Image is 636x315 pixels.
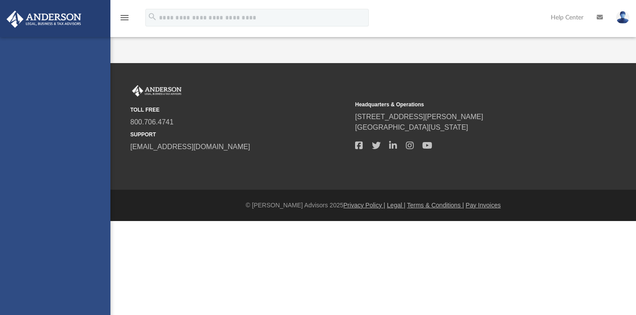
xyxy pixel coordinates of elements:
i: search [148,12,157,22]
small: TOLL FREE [130,106,349,114]
a: Legal | [387,202,405,209]
a: [EMAIL_ADDRESS][DOMAIN_NAME] [130,143,250,150]
i: menu [119,12,130,23]
img: Anderson Advisors Platinum Portal [4,11,84,28]
img: User Pic [616,11,629,24]
a: [GEOGRAPHIC_DATA][US_STATE] [355,124,468,131]
a: [STREET_ADDRESS][PERSON_NAME] [355,113,483,120]
a: Pay Invoices [466,202,500,209]
div: © [PERSON_NAME] Advisors 2025 [110,201,636,210]
img: Anderson Advisors Platinum Portal [130,85,183,97]
a: menu [119,17,130,23]
a: 800.706.4741 [130,118,174,126]
small: Headquarters & Operations [355,101,574,109]
a: Terms & Conditions | [407,202,464,209]
a: Privacy Policy | [344,202,386,209]
small: SUPPORT [130,131,349,139]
